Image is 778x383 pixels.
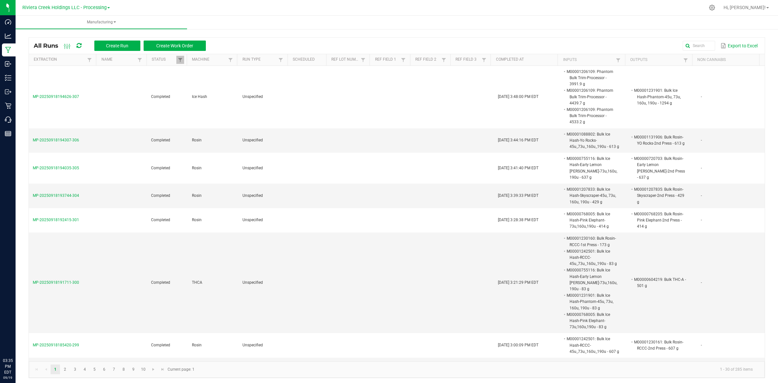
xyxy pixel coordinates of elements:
a: Filter [480,56,488,64]
iframe: Resource center unread badge [19,330,27,338]
p: 03:35 PM EDT [3,358,13,375]
a: Filter [614,56,622,64]
a: Page 4 [80,365,89,374]
a: Completed AtSortable [496,57,556,62]
span: Go to the next page [151,367,156,372]
span: MP-20250918192415-301 [33,218,79,222]
a: Ref Lot NumberSortable [331,57,359,62]
input: Search [683,41,715,51]
div: All Runs [34,40,211,51]
a: ExtractionSortable [34,57,86,62]
li: M00000768205: Bulk Rosin-Pink Elephant-2nd Press - 414 g [633,211,687,230]
th: Non Cannabis [692,54,759,66]
li: M00001242501: Bulk Ice Hash-RCCC-45u_73u_160u_190u - 83 g [566,248,619,267]
span: Unspecified [242,94,263,99]
span: Completed [151,280,170,285]
span: Unspecified [242,166,263,170]
th: Inputs [558,54,625,66]
td: - [697,208,765,233]
span: Rosin [192,193,202,198]
li: M00001230160: Bulk Rosin-RCCC-1st Press - 74 g [566,360,619,373]
li: M00000768005: Bulk Ice Hash-Pink Elephant-73u,160u,190u - 83 g [566,311,619,330]
a: Filter [227,56,234,64]
a: Filter [86,56,93,64]
a: Manufacturing [16,16,187,29]
a: Page 8 [119,365,128,374]
a: Ref Field 3Sortable [455,57,480,62]
a: Filter [176,56,184,64]
span: Manufacturing [16,19,187,25]
span: [DATE] 3:39:33 PM EDT [498,193,538,198]
inline-svg: Call Center [5,116,11,123]
button: Create Work Order [144,41,206,51]
inline-svg: Manufacturing [5,47,11,53]
span: Unspecified [242,138,263,142]
span: [DATE] 3:28:38 PM EDT [498,218,538,222]
iframe: Resource center [6,331,26,351]
span: [DATE] 3:00:09 PM EDT [498,343,538,347]
a: Filter [399,56,407,64]
inline-svg: Outbound [5,89,11,95]
a: Filter [440,56,448,64]
th: Outputs [625,54,692,66]
span: [DATE] 3:48:00 PM EDT [498,94,538,99]
a: StatusSortable [152,57,176,62]
a: Page 10 [139,365,148,374]
span: Completed [151,218,170,222]
a: Ref Field 1Sortable [375,57,400,62]
a: Filter [277,56,285,64]
span: MP-20250918185420-299 [33,343,79,347]
inline-svg: Analytics [5,33,11,39]
span: Create Run [106,43,128,48]
span: THCA [192,280,202,285]
a: Page 7 [109,365,119,374]
inline-svg: Inventory [5,75,11,81]
li: M00000720703: Bulk Rosin-Early Lemon [PERSON_NAME]-2nd Press - 637 g [633,155,687,181]
a: Page 2 [60,365,70,374]
span: MP-20250918194626-307 [33,94,79,99]
a: Page 6 [100,365,109,374]
a: Page 1 [51,365,60,374]
span: Completed [151,193,170,198]
span: Rosin [192,166,202,170]
li: M00001206109: Phantom Bulk Trim-Processor - 4533.2 g [566,106,619,126]
inline-svg: Inbound [5,61,11,67]
a: Ref Field 2Sortable [415,57,440,62]
a: Filter [136,56,144,64]
span: Completed [151,94,170,99]
li: M00001207833: Bulk Ice Hash-Skyscraper-45u, 73u, 160u, 190u - 429 g [566,186,619,205]
li: M00000604219: Bulk THC-A - 501 g [633,276,687,289]
span: Unspecified [242,193,263,198]
a: MachineSortable [192,57,227,62]
span: Go to the last page [160,367,165,372]
div: Manage settings [708,5,716,11]
li: M00001231901: Bulk Ice Hash-Phantom-45u, 73u, 160u, 190u - 1294 g [633,87,687,106]
span: MP-20250918191711-300 [33,280,79,285]
span: Rosin [192,343,202,347]
span: [DATE] 3:44:16 PM EDT [498,138,538,142]
li: M00001131906: Bulk Rosin-YO Rocks-2nd Press - 613 g [633,134,687,147]
span: Ice Hash [192,94,207,99]
span: Rosin [192,218,202,222]
li: M00001231901: Bulk Ice Hash-Phantom-45u, 73u, 160u, 190u - 83 g [566,292,619,311]
td: - [697,233,765,333]
li: M00001207835: Bulk Rosin-Skyscraper-2nd Press - 429 g [633,186,687,205]
span: MP-20250918194035-305 [33,166,79,170]
span: [DATE] 3:41:40 PM EDT [498,166,538,170]
button: Export to Excel [719,40,759,51]
span: Unspecified [242,343,263,347]
inline-svg: Retail [5,102,11,109]
a: Filter [359,56,367,64]
a: Page 9 [129,365,138,374]
li: M00001242501: Bulk Ice Hash-RCCC-45u_73u_160u_190u - 607 g [566,336,619,355]
inline-svg: Dashboard [5,19,11,25]
a: Run TypeSortable [242,57,277,62]
li: M00001206109: Phantom Bulk Trim-Processor - 3991.9 g [566,68,619,88]
li: M00001206109: Phantom Bulk Trim-Processor - 4439.7 g [566,87,619,106]
a: Go to the last page [158,365,168,374]
span: Unspecified [242,218,263,222]
button: Create Run [94,41,140,51]
td: - [697,333,765,358]
li: M00001230160: Bulk Rosin-RCCC-1st Press - 173 g [566,235,619,248]
p: 09/19 [3,375,13,380]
